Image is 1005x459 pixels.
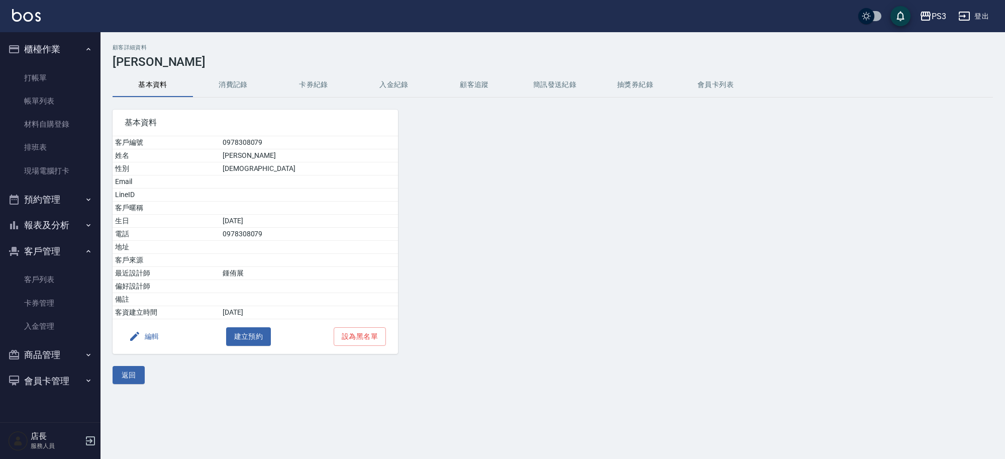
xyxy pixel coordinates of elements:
td: [DEMOGRAPHIC_DATA] [220,162,398,175]
td: 偏好設計師 [113,280,220,293]
h5: 店長 [31,431,82,441]
td: 0978308079 [220,136,398,149]
a: 材料自購登錄 [4,113,96,136]
td: 姓名 [113,149,220,162]
td: 最近設計師 [113,267,220,280]
p: 服務人員 [31,441,82,450]
td: [DATE] [220,215,398,228]
td: 地址 [113,241,220,254]
button: 返回 [113,366,145,385]
td: 備註 [113,293,220,306]
button: 預約管理 [4,187,96,213]
td: 0978308079 [220,228,398,241]
button: 客戶管理 [4,238,96,264]
td: [DATE] [220,306,398,319]
h2: 顧客詳細資料 [113,44,993,51]
button: 會員卡列表 [675,73,756,97]
button: 卡券紀錄 [273,73,354,97]
td: 客戶暱稱 [113,202,220,215]
a: 現場電腦打卡 [4,159,96,182]
button: 簡訊發送紀錄 [515,73,595,97]
a: 客戶列表 [4,268,96,291]
button: 入金紀錄 [354,73,434,97]
td: 性別 [113,162,220,175]
a: 卡券管理 [4,292,96,315]
td: 生日 [113,215,220,228]
button: 設為黑名單 [334,327,386,346]
button: 顧客追蹤 [434,73,515,97]
button: 會員卡管理 [4,368,96,394]
a: 打帳單 [4,66,96,89]
button: 商品管理 [4,342,96,368]
button: 抽獎券紀錄 [595,73,675,97]
button: 消費記錄 [193,73,273,97]
button: save [890,6,911,26]
td: Email [113,175,220,189]
td: 電話 [113,228,220,241]
img: Person [8,431,28,451]
h3: [PERSON_NAME] [113,55,993,69]
img: Logo [12,9,41,22]
td: 客資建立時間 [113,306,220,319]
button: 報表及分析 [4,212,96,238]
a: 排班表 [4,136,96,159]
td: [PERSON_NAME] [220,149,398,162]
td: 客戶編號 [113,136,220,149]
a: 入金管理 [4,315,96,338]
span: 基本資料 [125,118,386,128]
button: 基本資料 [113,73,193,97]
td: 鍾侑展 [220,267,398,280]
td: LineID [113,189,220,202]
a: 帳單列表 [4,89,96,113]
button: 登出 [954,7,993,26]
button: 編輯 [125,327,163,346]
button: 櫃檯作業 [4,36,96,62]
button: PS3 [916,6,950,27]
td: 客戶來源 [113,254,220,267]
button: 建立預約 [226,327,271,346]
div: PS3 [932,10,946,23]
